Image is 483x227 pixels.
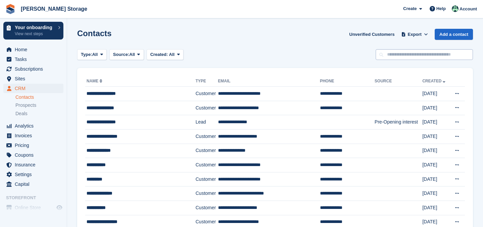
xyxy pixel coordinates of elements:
span: Capital [15,179,55,189]
a: menu [3,55,63,64]
a: Preview store [55,204,63,212]
th: Email [218,76,320,87]
button: Created: All [147,49,183,60]
td: [DATE] [422,201,449,215]
th: Phone [320,76,375,87]
a: menu [3,170,63,179]
td: [DATE] [422,158,449,172]
a: Name [87,79,104,83]
span: Help [436,5,446,12]
td: Lead [196,115,218,130]
td: Customer [196,186,218,201]
a: Deals [15,110,63,117]
a: menu [3,74,63,83]
td: [DATE] [422,144,449,158]
a: menu [3,131,63,140]
td: [DATE] [422,115,449,130]
span: Home [15,45,55,54]
td: Customer [196,87,218,101]
a: Contacts [15,94,63,100]
span: Pricing [15,141,55,150]
span: CRM [15,84,55,93]
span: Insurance [15,160,55,169]
p: View next steps [15,31,55,37]
td: [DATE] [422,129,449,144]
span: Sites [15,74,55,83]
td: Customer [196,158,218,172]
a: Your onboarding View next steps [3,22,63,40]
a: Prospects [15,102,63,109]
button: Export [400,29,429,40]
a: Created [422,79,447,83]
a: Unverified Customers [346,29,397,40]
span: Account [460,6,477,12]
a: menu [3,203,63,212]
td: [DATE] [422,186,449,201]
a: menu [3,160,63,169]
td: Customer [196,144,218,158]
a: menu [3,141,63,150]
span: Analytics [15,121,55,131]
td: [DATE] [422,172,449,186]
img: Nicholas Pain [452,5,459,12]
span: Deals [15,110,28,117]
td: [DATE] [422,101,449,115]
span: Settings [15,170,55,179]
p: Your onboarding [15,25,55,30]
span: Invoices [15,131,55,140]
td: Customer [196,172,218,186]
a: menu [3,45,63,54]
td: Customer [196,201,218,215]
td: Customer [196,101,218,115]
td: [DATE] [422,87,449,101]
span: Type: [81,51,92,58]
th: Source [375,76,422,87]
span: Created: [150,52,168,57]
span: Tasks [15,55,55,64]
span: All [92,51,98,58]
span: Source: [113,51,129,58]
td: Customer [196,129,218,144]
span: All [169,52,175,57]
a: menu [3,150,63,160]
span: Subscriptions [15,64,55,74]
span: All [129,51,135,58]
td: Pre-Opening interest [375,115,422,130]
h1: Contacts [77,29,112,38]
a: menu [3,84,63,93]
a: Add a contact [435,29,473,40]
button: Type: All [77,49,107,60]
span: Coupons [15,150,55,160]
img: stora-icon-8386f47178a22dfd0bd8f6a31ec36ba5ce8667c1dd55bd0f319d3a0aa187defe.svg [5,4,15,14]
th: Type [196,76,218,87]
span: Export [408,31,422,38]
span: Prospects [15,102,36,108]
span: Create [403,5,417,12]
a: [PERSON_NAME] Storage [18,3,90,14]
span: Storefront [6,195,67,201]
a: menu [3,64,63,74]
a: menu [3,179,63,189]
button: Source: All [109,49,144,60]
span: Online Store [15,203,55,212]
a: menu [3,121,63,131]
